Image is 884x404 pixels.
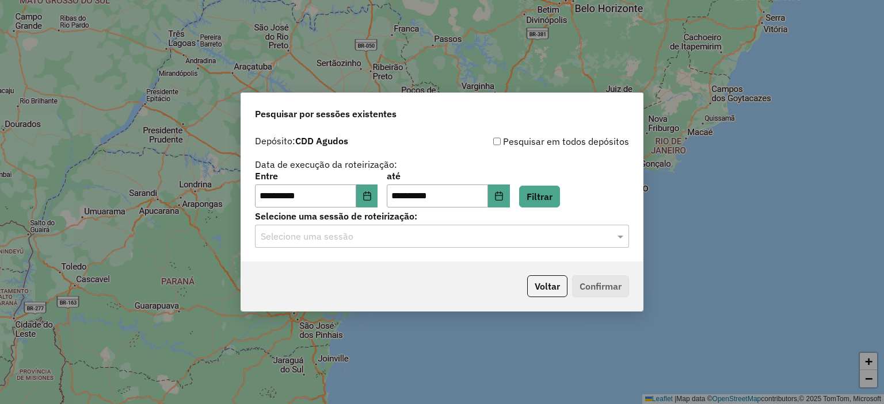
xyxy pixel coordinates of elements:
button: Filtrar [519,186,560,207]
label: Entre [255,169,378,183]
strong: CDD Agudos [295,135,348,147]
label: Data de execução da roteirização: [255,157,397,171]
label: Depósito: [255,134,348,148]
label: até [387,169,509,183]
span: Pesquisar por sessões existentes [255,107,397,121]
button: Voltar [527,275,567,297]
label: Selecione uma sessão de roteirização: [255,209,629,223]
button: Choose Date [488,184,510,207]
div: Pesquisar em todos depósitos [442,134,629,148]
button: Choose Date [356,184,378,207]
